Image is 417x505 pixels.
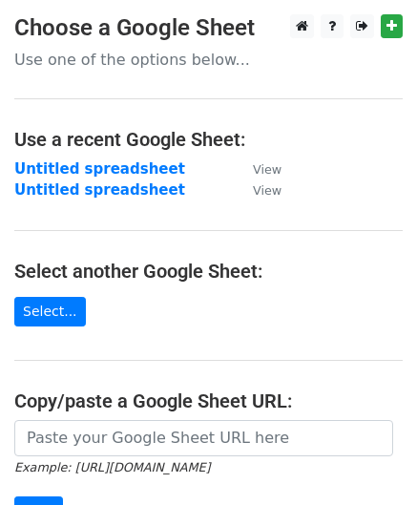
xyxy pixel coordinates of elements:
a: Untitled spreadsheet [14,160,185,178]
h4: Copy/paste a Google Sheet URL: [14,389,403,412]
small: Example: [URL][DOMAIN_NAME] [14,460,210,474]
a: Untitled spreadsheet [14,181,185,199]
a: View [234,181,281,199]
h4: Select another Google Sheet: [14,260,403,283]
h3: Choose a Google Sheet [14,14,403,42]
h4: Use a recent Google Sheet: [14,128,403,151]
a: Select... [14,297,86,326]
p: Use one of the options below... [14,50,403,70]
small: View [253,162,281,177]
small: View [253,183,281,198]
input: Paste your Google Sheet URL here [14,420,393,456]
a: View [234,160,281,178]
